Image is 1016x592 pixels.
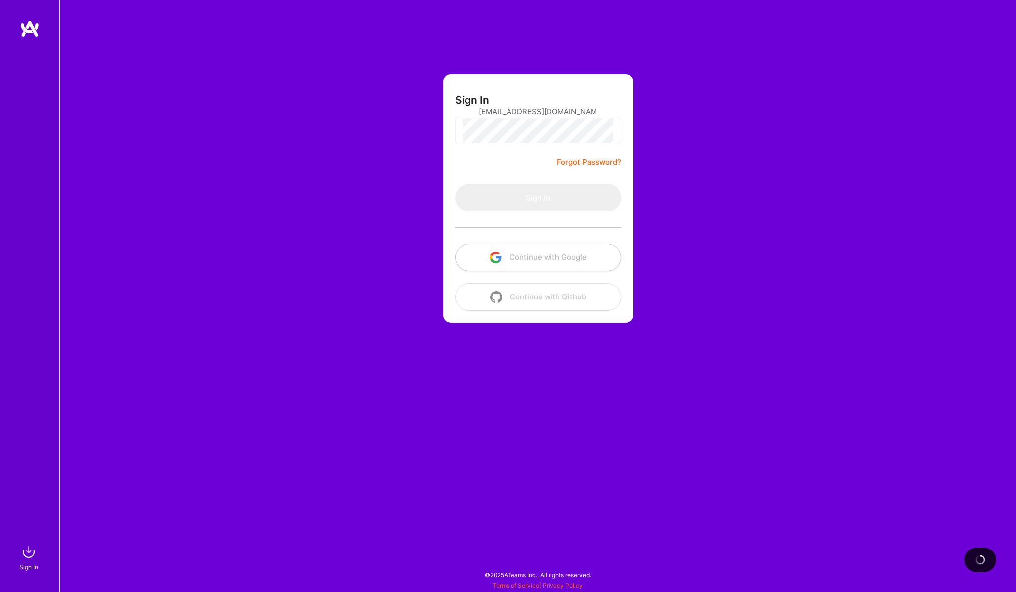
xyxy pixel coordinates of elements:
[493,582,539,589] a: Terms of Service
[19,542,39,562] img: sign in
[455,283,621,311] button: Continue with Github
[557,156,621,168] a: Forgot Password?
[21,542,39,572] a: sign inSign In
[20,20,40,38] img: logo
[493,582,583,589] span: |
[479,99,597,124] input: Email...
[455,94,489,106] h3: Sign In
[490,252,502,263] img: icon
[543,582,583,589] a: Privacy Policy
[59,562,1016,587] div: © 2025 ATeams Inc., All rights reserved.
[455,184,621,211] button: Sign In
[975,555,985,565] img: loading
[490,291,502,303] img: icon
[455,244,621,271] button: Continue with Google
[19,562,38,572] div: Sign In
